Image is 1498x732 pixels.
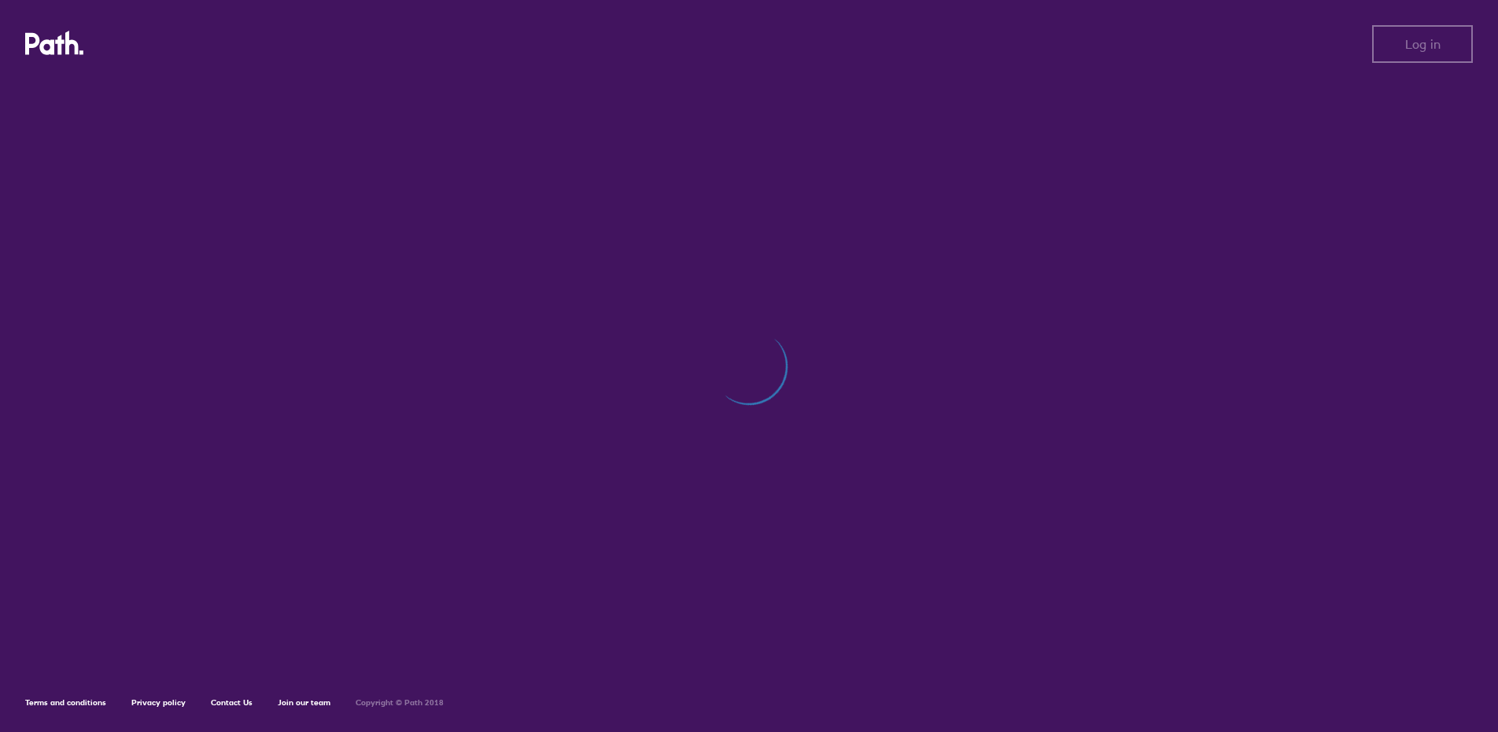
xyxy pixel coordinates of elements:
[356,698,444,708] h6: Copyright © Path 2018
[278,697,330,708] a: Join our team
[25,697,106,708] a: Terms and conditions
[1405,37,1441,51] span: Log in
[1372,25,1473,63] button: Log in
[131,697,186,708] a: Privacy policy
[211,697,253,708] a: Contact Us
